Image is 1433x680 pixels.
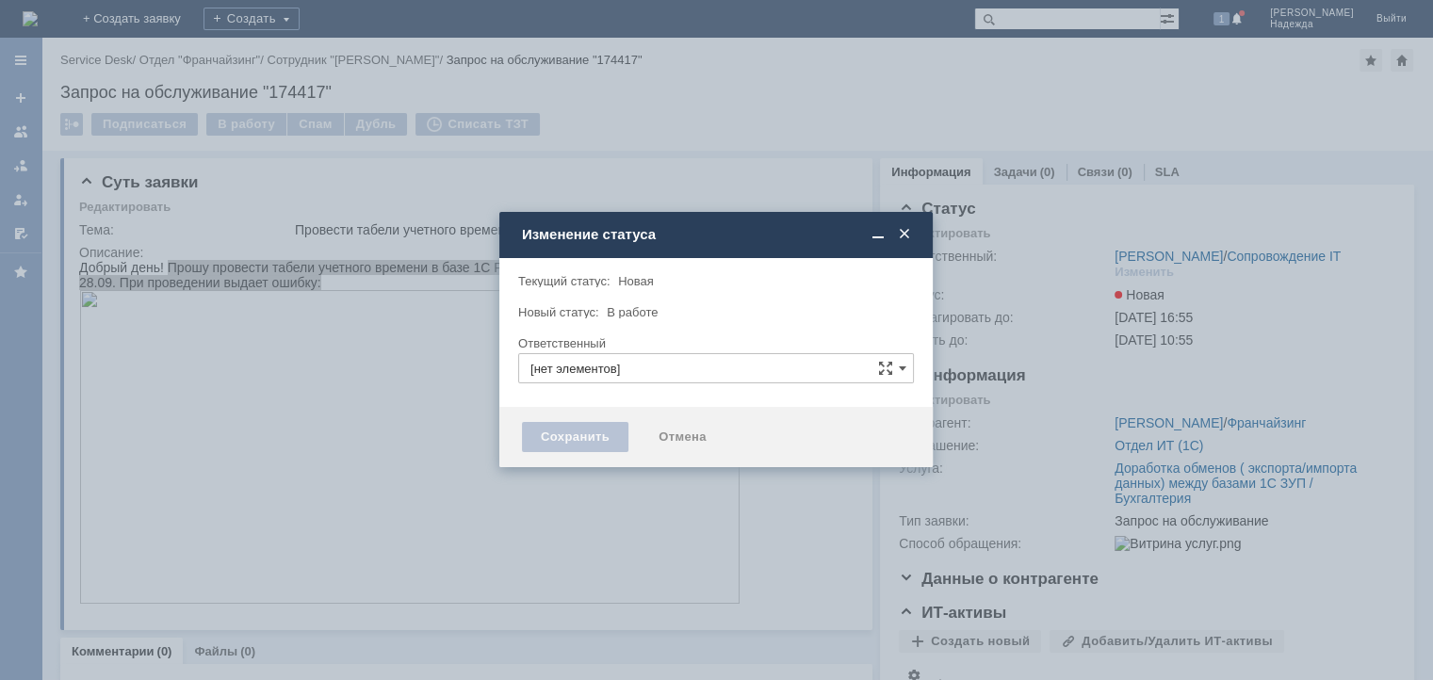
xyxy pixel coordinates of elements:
[869,226,887,243] span: Свернуть (Ctrl + M)
[518,274,610,288] label: Текущий статус:
[518,305,599,319] label: Новый статус:
[895,226,914,243] span: Закрыть
[607,305,658,319] span: В работе
[878,361,893,376] span: Сложная форма
[618,274,654,288] span: Новая
[518,337,910,349] div: Ответственный
[522,226,914,243] div: Изменение статуса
